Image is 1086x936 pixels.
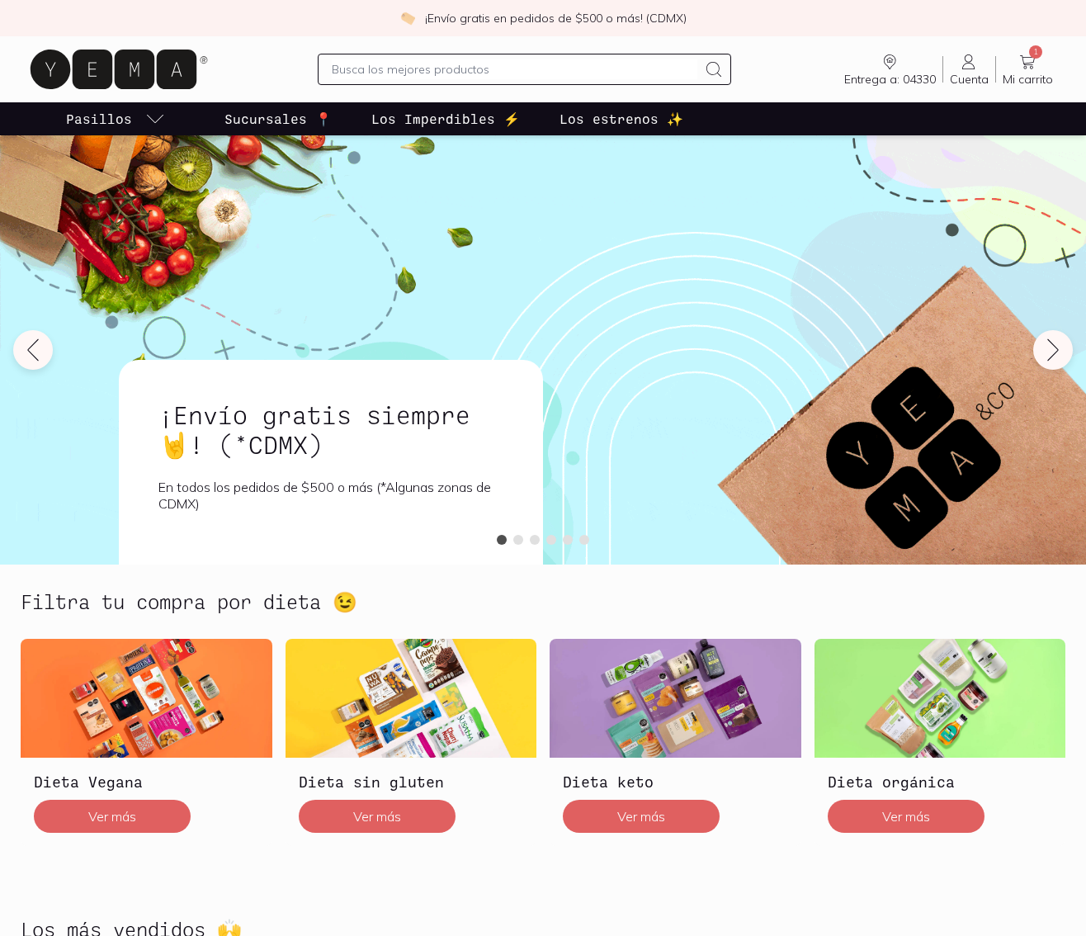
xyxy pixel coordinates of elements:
button: Ver más [828,800,984,833]
p: En todos los pedidos de $500 o más (*Algunas zonas de CDMX) [158,479,503,512]
a: Dieta sin glutenDieta sin glutenVer más [286,639,537,845]
p: Los estrenos ✨ [560,109,683,129]
h1: ¡Envío gratis siempre🤘! (*CDMX) [158,399,503,459]
a: Entrega a: 04330 [838,52,942,87]
p: Sucursales 📍 [224,109,332,129]
img: Dieta keto [550,639,801,758]
h3: Dieta orgánica [828,771,1053,792]
h3: Dieta sin gluten [299,771,524,792]
h2: Filtra tu compra por dieta 😉 [21,591,357,612]
a: Dieta ketoDieta ketoVer más [550,639,801,845]
span: 1 [1029,45,1042,59]
a: Sucursales 📍 [221,102,335,135]
p: Los Imperdibles ⚡️ [371,109,520,129]
button: Ver más [563,800,720,833]
img: Dieta orgánica [814,639,1066,758]
button: Ver más [299,800,456,833]
img: check [400,11,415,26]
a: pasillo-todos-link [63,102,168,135]
span: Cuenta [950,72,989,87]
img: Dieta sin gluten [286,639,537,758]
input: Busca los mejores productos [332,59,697,79]
a: Los estrenos ✨ [556,102,687,135]
a: Dieta orgánicaDieta orgánicaVer más [814,639,1066,845]
button: Ver más [34,800,191,833]
span: Entrega a: 04330 [844,72,936,87]
p: Pasillos [66,109,132,129]
a: Los Imperdibles ⚡️ [368,102,523,135]
span: Mi carrito [1003,72,1053,87]
p: ¡Envío gratis en pedidos de $500 o más! (CDMX) [425,10,687,26]
a: Cuenta [943,52,995,87]
img: Dieta Vegana [21,639,272,758]
h3: Dieta keto [563,771,788,792]
a: 1Mi carrito [996,52,1060,87]
h3: Dieta Vegana [34,771,259,792]
a: Dieta VeganaDieta VeganaVer más [21,639,272,845]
